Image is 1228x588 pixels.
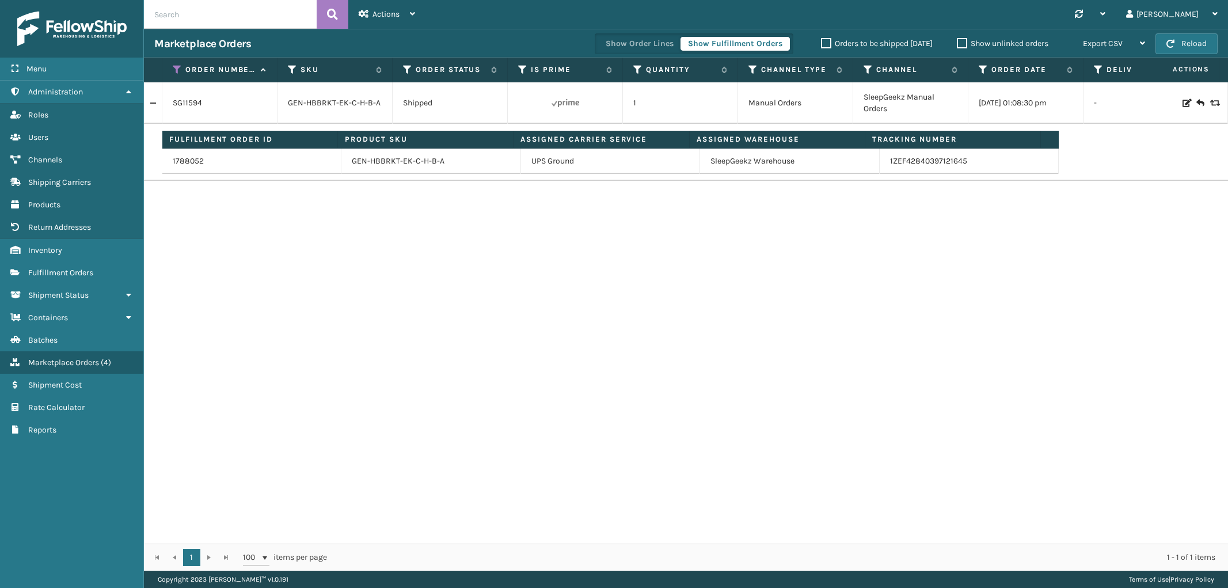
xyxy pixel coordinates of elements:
td: Manual Orders [738,82,853,124]
td: [DATE] 01:08:30 pm [968,82,1083,124]
span: Shipment Status [28,290,89,300]
label: Is Prime [531,65,600,75]
a: Terms of Use [1129,575,1169,583]
p: Copyright 2023 [PERSON_NAME]™ v 1.0.191 [158,571,288,588]
i: Replace [1210,99,1217,107]
td: 1 [623,82,738,124]
span: Menu [26,64,47,74]
label: Assigned Warehouse [697,134,858,145]
label: Deliver By Date [1107,65,1176,75]
button: Show Order Lines [598,37,681,51]
span: Administration [28,87,83,97]
span: Shipping Carriers [28,177,91,187]
span: 100 [243,552,260,563]
label: SKU [301,65,370,75]
td: SleepGeekz Manual Orders [853,82,968,124]
span: Users [28,132,48,142]
span: Products [28,200,60,210]
span: Reports [28,425,56,435]
label: Order Number [185,65,255,75]
td: - [1083,82,1199,124]
h3: Marketplace Orders [154,37,251,51]
span: Rate Calculator [28,403,85,412]
button: Reload [1155,33,1218,54]
label: Channel [876,65,946,75]
span: Inventory [28,245,62,255]
span: ( 4 ) [101,358,111,367]
td: UPS Ground [521,149,700,174]
label: Show unlinked orders [957,39,1048,48]
td: Shipped [393,82,508,124]
div: 1 - 1 of 1 items [343,552,1215,563]
span: Marketplace Orders [28,358,99,367]
a: GEN-HBBRKT-EK-C-H-B-A [288,98,381,108]
a: 1 [183,549,200,566]
td: GEN-HBBRKT-EK-C-H-B-A [341,149,520,174]
label: Order Status [416,65,485,75]
a: 1788052 [173,155,204,167]
span: Actions [372,9,400,19]
span: Channels [28,155,62,165]
label: Order Date [991,65,1061,75]
label: Assigned Carrier Service [520,134,682,145]
span: Return Addresses [28,222,91,232]
a: 1ZEF42840397121645 [890,156,967,166]
span: Actions [1136,60,1216,79]
img: logo [17,12,127,46]
span: Containers [28,313,68,323]
label: Product SKU [345,134,506,145]
span: Export CSV [1083,39,1123,48]
label: Fulfillment Order ID [169,134,330,145]
span: Batches [28,335,58,345]
label: Quantity [646,65,716,75]
td: SleepGeekz Warehouse [700,149,879,174]
span: Shipment Cost [28,380,82,390]
label: Orders to be shipped [DATE] [821,39,933,48]
i: Create Return Label [1196,97,1203,109]
span: Fulfillment Orders [28,268,93,278]
span: items per page [243,549,327,566]
span: Roles [28,110,48,120]
i: Edit [1183,99,1189,107]
a: Privacy Policy [1170,575,1214,583]
div: | [1129,571,1214,588]
a: SG11594 [173,97,202,109]
label: Channel Type [761,65,831,75]
label: Tracking Number [872,134,1033,145]
button: Show Fulfillment Orders [680,37,790,51]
